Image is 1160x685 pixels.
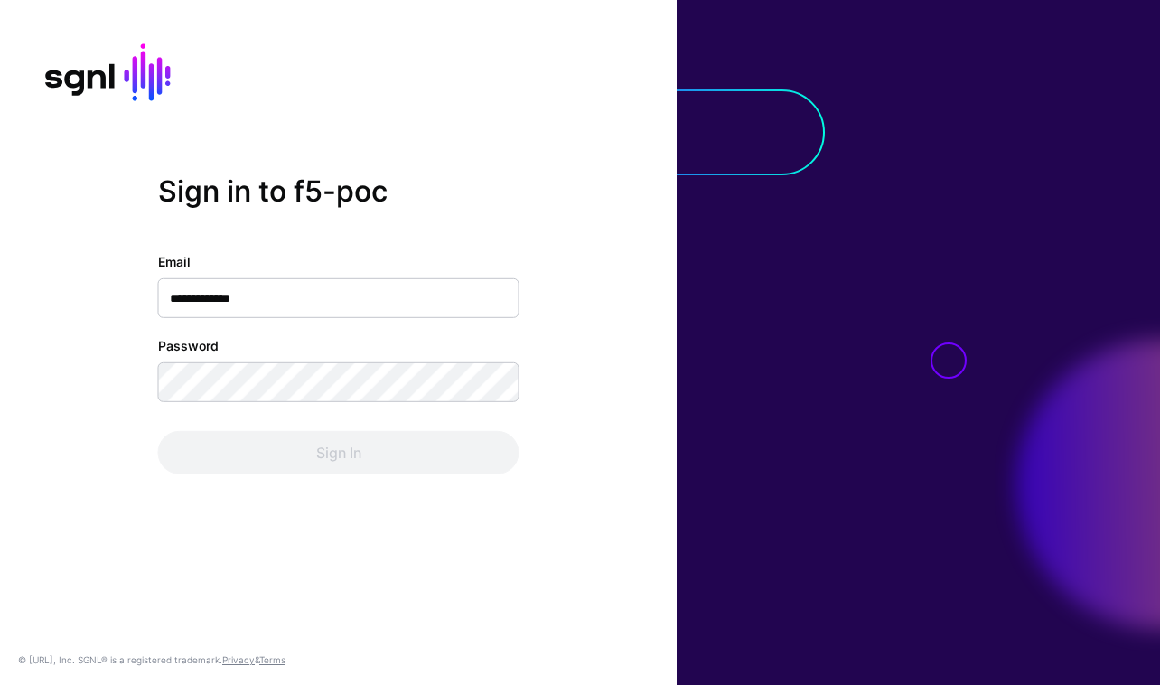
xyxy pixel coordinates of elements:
a: Privacy [222,654,255,665]
label: Password [158,336,219,355]
a: Terms [259,654,285,665]
h2: Sign in to f5-poc [158,174,519,209]
label: Email [158,252,191,271]
div: © [URL], Inc. SGNL® is a registered trademark. & [18,652,285,667]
